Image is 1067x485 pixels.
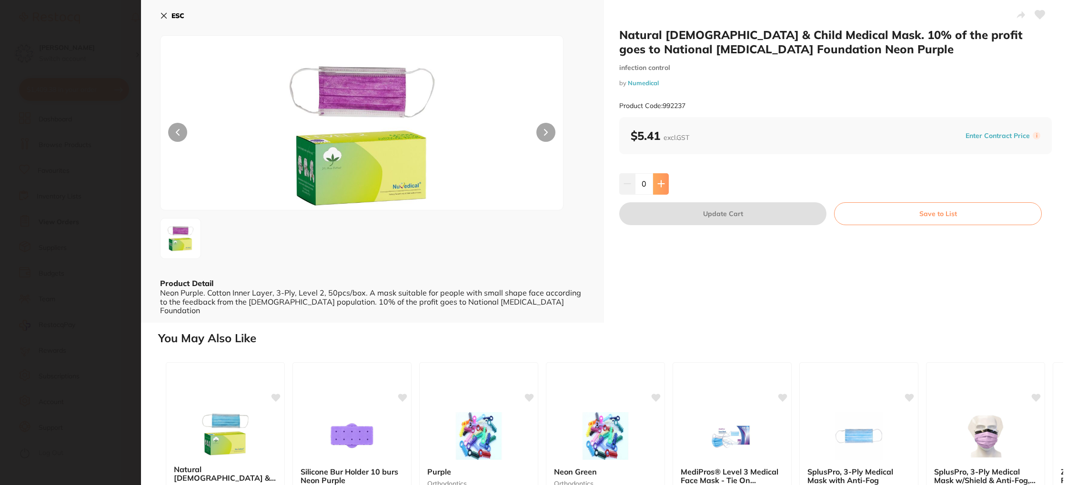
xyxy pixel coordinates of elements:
[631,129,689,143] b: $5.41
[171,11,184,20] b: ESC
[574,412,636,460] img: Neon Green
[160,8,184,24] button: ESC
[301,467,403,485] b: Silicone Bur Holder 10 burs Neon Purple
[160,278,213,288] b: Product Detail
[241,59,483,210] img: MzctMDItanBn
[701,412,763,460] img: MediPros® Level 3 Medical Face Mask - Tie On 36pcs/box
[427,467,530,476] b: Purple
[963,131,1033,140] button: Enter Contract Price
[807,467,910,485] b: SplusPro, 3-Ply Medical Mask with Anti-Fog
[828,412,890,460] img: SplusPro, 3-Ply Medical Mask with Anti-Fog
[934,467,1037,485] b: SplusPro, 3-Ply Medical Mask w/Shield & Anti-Fog, Level 2.
[554,467,657,476] b: Neon Green
[619,28,1052,56] h2: Natural [DEMOGRAPHIC_DATA] & Child Medical Mask. 10% of the profit goes to National [MEDICAL_DATA...
[448,412,510,460] img: Purple
[628,79,659,87] a: Numedical
[681,467,784,485] b: MediPros® Level 3 Medical Face Mask - Tie On 36pcs/box
[834,202,1042,225] button: Save to List
[160,288,585,315] div: Neon Purple. Cotton Inner Layer, 3-Ply, Level 2, 50pcs/box. A mask suitable for people with small...
[163,221,198,256] img: MzctMDItanBn
[1033,132,1040,139] label: i
[321,412,383,460] img: Silicone Bur Holder 10 burs Neon Purple
[664,133,689,142] span: excl. GST
[619,102,685,110] small: Product Code: 992237
[194,410,256,457] img: Natural Lady & Child Medical Mask. 10% of the profit goes to National Breast Cancer Foundation
[158,332,1063,345] h2: You May Also Like
[619,64,1052,72] small: infection control
[955,412,1017,460] img: SplusPro, 3-Ply Medical Mask w/Shield & Anti-Fog, Level 2.
[619,79,1052,87] small: by
[174,465,277,483] b: Natural Lady & Child Medical Mask. 10% of the profit goes to National Breast Cancer Foundation
[619,202,826,225] button: Update Cart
